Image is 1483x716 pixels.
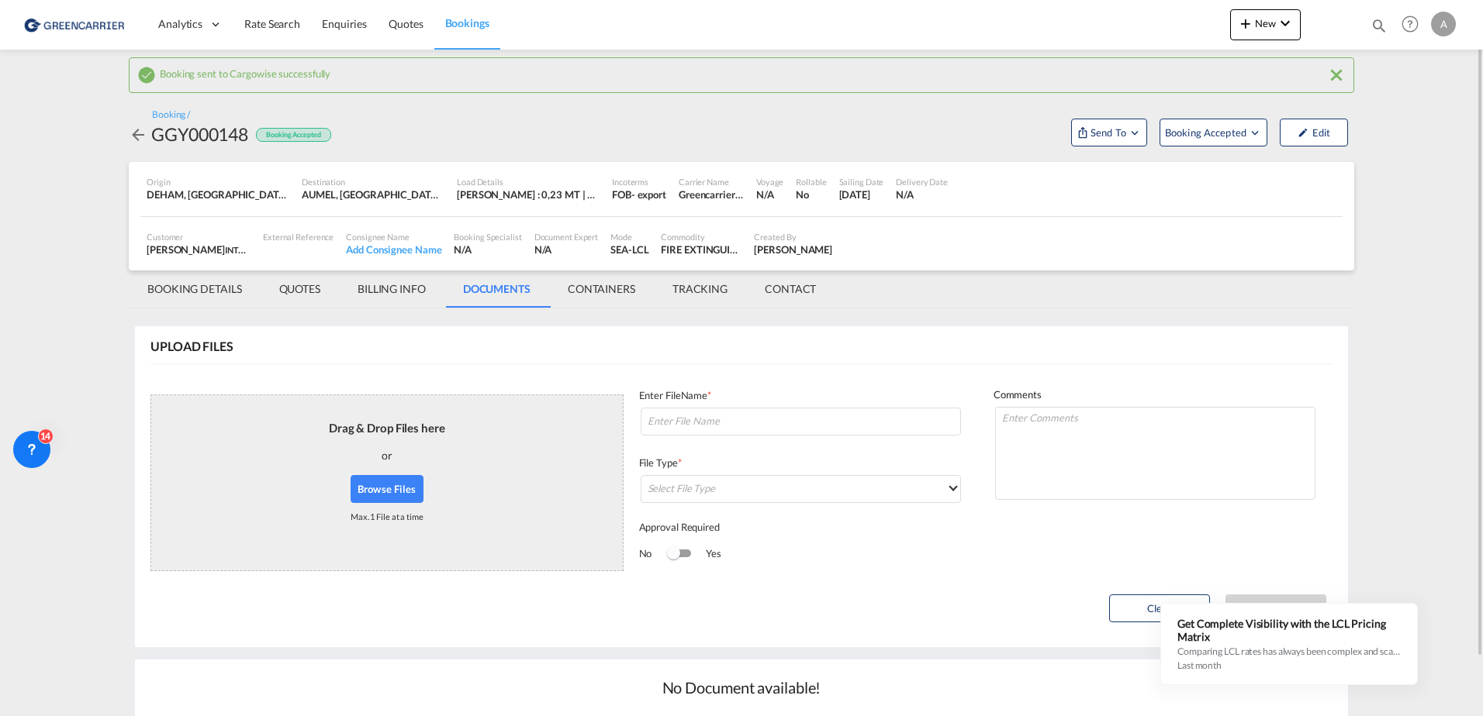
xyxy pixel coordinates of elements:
[457,188,600,201] div: [PERSON_NAME] : 0,23 MT | Volumetric Wt : 1,10 CBM | Chargeable Wt : 1,10 W/M
[302,176,444,188] div: Destination
[639,388,963,406] div: Enter FileName
[1089,125,1128,140] span: Send To
[667,542,690,566] md-switch: Switch 1
[639,520,963,538] div: Approval Required
[244,17,300,30] span: Rate Search
[1327,66,1346,84] md-icon: icon-close
[1371,17,1388,40] div: icon-magnify
[610,231,648,243] div: Mode
[129,270,261,308] md-tab-item: BOOKING DETAILS
[158,16,202,32] span: Analytics
[654,270,746,308] md-tab-item: TRACKING
[754,243,832,256] div: Tim Juschas
[382,436,392,475] div: or
[612,176,666,188] div: Incoterms
[746,270,835,308] md-tab-item: CONTACT
[1236,17,1295,29] span: New
[641,408,961,435] input: Enter File Name
[263,231,334,243] div: External Reference
[23,7,128,42] img: 1378a7308afe11ef83610d9e779c6b34.png
[612,188,631,201] div: FOB
[690,546,721,560] span: Yes
[150,338,233,355] div: UPLOAD FILES
[549,270,654,308] md-tab-item: CONTAINERS
[457,176,600,188] div: Load Details
[1397,11,1423,37] span: Help
[1109,594,1210,622] button: Clear
[1371,17,1388,34] md-icon: icon-magnify
[896,176,948,188] div: Delivery Date
[339,270,444,308] md-tab-item: BILLING INFO
[1431,12,1456,36] div: A
[225,243,441,256] span: INTERFRACHT CONTAINER OVERSEAS SERVICES GMBH
[839,176,884,188] div: Sailing Date
[147,243,251,256] div: [PERSON_NAME]
[129,126,147,144] md-icon: icon-arrow-left
[147,231,251,243] div: Customer
[129,270,835,308] md-pagination-wrapper: Use the left and right arrow keys to navigate between tabs
[1236,14,1255,33] md-icon: icon-plus 400-fg
[445,16,489,29] span: Bookings
[754,231,832,243] div: Created By
[346,231,441,243] div: Consignee Name
[641,475,961,503] md-select: Select File Type
[839,188,884,201] div: 25 Oct 2025
[631,188,666,201] div: - export
[756,188,783,201] div: N/A
[152,108,190,122] div: Booking /
[1225,594,1326,622] button: Upload File
[1280,119,1348,146] button: icon-pencilEdit
[256,128,330,143] div: Booking Accepted
[679,176,744,188] div: Carrier Name
[147,176,289,188] div: Origin
[329,420,445,436] div: Drag & Drop Files here
[346,243,441,256] div: Add Consignee Name
[1298,127,1308,138] md-icon: icon-pencil
[389,17,423,30] span: Quotes
[151,122,248,146] div: GGY000148
[661,231,741,243] div: Commodity
[896,188,948,201] div: N/A
[994,387,1317,405] div: Comments
[160,64,330,80] span: Booking sent to Cargowise successfully
[796,176,826,188] div: Rollable
[137,66,156,84] md-icon: icon-checkbox-marked-circle
[129,122,151,146] div: icon-arrow-left
[302,188,444,201] div: AUMEL, Melbourne, Australia, Oceania, Oceania
[1397,11,1431,39] div: Help
[1165,125,1248,140] span: Booking Accepted
[1230,9,1301,40] button: icon-plus 400-fgNewicon-chevron-down
[661,243,741,256] div: FIRE EXTINGUISHING SYSTEM PARTS
[534,231,599,243] div: Document Expert
[1276,14,1295,33] md-icon: icon-chevron-down
[454,243,521,256] div: N/A
[534,243,599,256] div: N/A
[679,188,744,201] div: Greencarrier Consolidators
[662,676,821,698] h2: No Document available!
[16,15,354,32] body: Editor, editor4
[610,243,648,256] div: SEA-LCL
[1071,119,1147,146] button: Open demo menu
[639,456,963,473] div: File Type
[147,188,289,201] div: DEHAM, Hamburg, Germany, Western Europe, Europe
[1160,119,1267,146] button: Open demo menu
[261,270,339,308] md-tab-item: QUOTES
[454,231,521,243] div: Booking Specialist
[322,17,367,30] span: Enquiries
[639,546,668,560] span: No
[444,270,549,308] md-tab-item: DOCUMENTS
[351,475,423,503] button: Browse Files
[756,176,783,188] div: Voyage
[796,188,826,201] div: No
[351,503,423,530] div: Max. 1 File at a time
